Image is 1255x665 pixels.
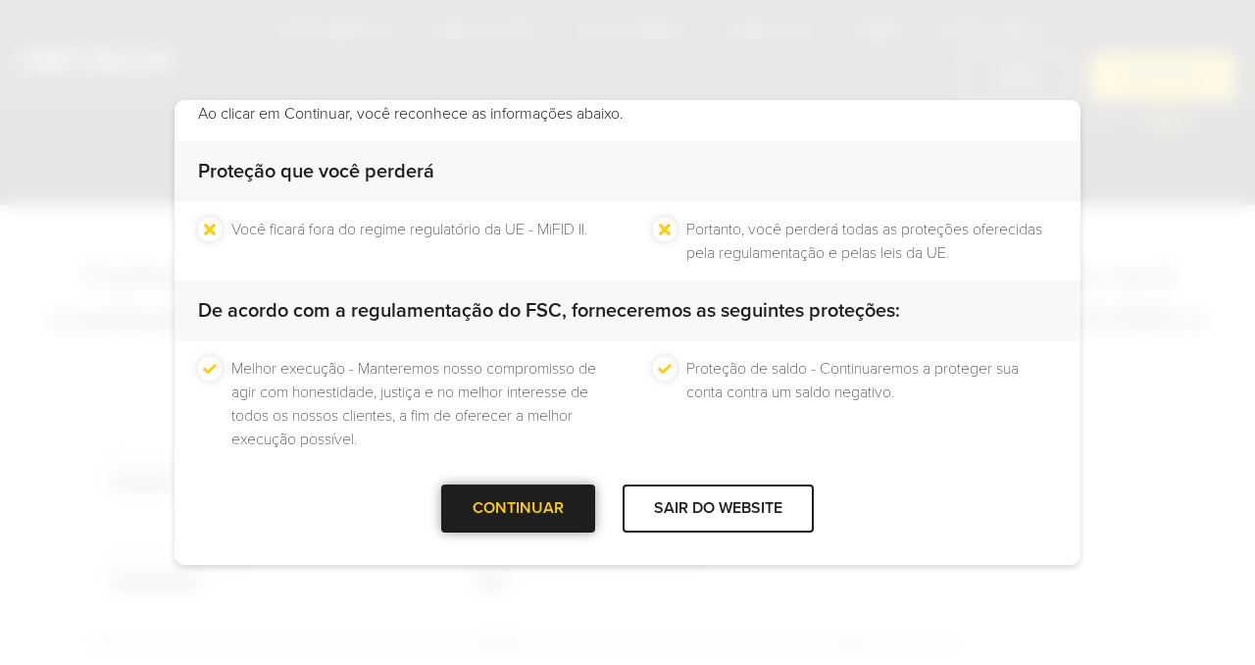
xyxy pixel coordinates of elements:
[198,299,900,323] strong: De acordo com a regulamentação do FSC, forneceremos as seguintes proteções:
[623,485,814,533] div: SAIR DO WEBSITE
[441,485,595,533] div: CONTINUAR
[198,160,434,183] strong: Proteção que você perderá
[686,357,1057,451] li: Proteção de saldo - Continuaremos a proteger sua conta contra um saldo negativo.
[231,218,587,265] li: Você ficará fora do regime regulatório da UE - MiFID II.
[231,357,602,451] li: Melhor execução - Manteremos nosso compromisso de agir com honestidade, justiça e no melhor inter...
[198,102,1057,126] p: Ao clicar em Continuar, você reconhece as informações abaixo.
[686,218,1057,265] li: Portanto, você perderá todas as proteções oferecidas pela regulamentação e pelas leis da UE.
